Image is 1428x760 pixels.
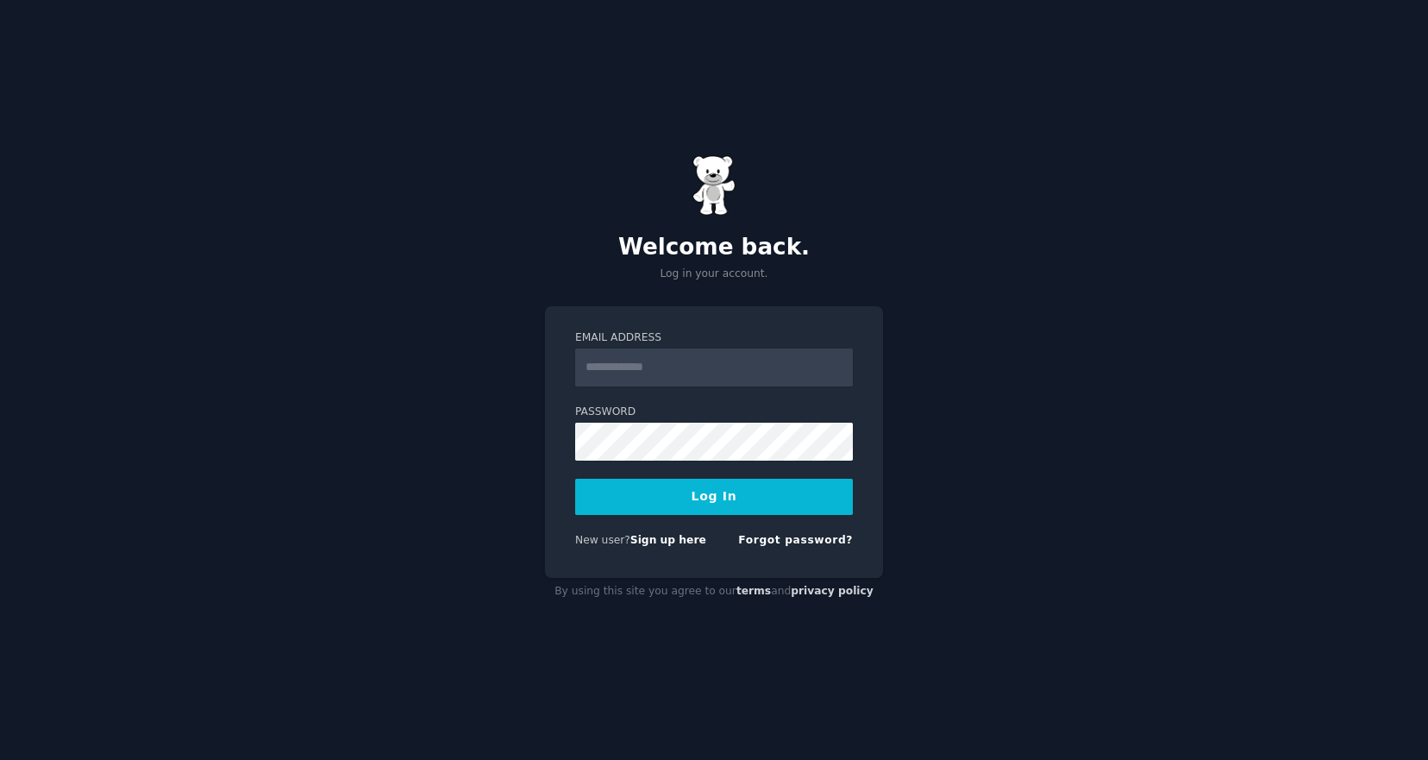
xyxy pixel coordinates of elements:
div: By using this site you agree to our and [545,578,883,606]
a: privacy policy [791,585,874,597]
span: New user? [575,534,630,546]
a: Forgot password? [738,534,853,546]
p: Log in your account. [545,267,883,282]
label: Email Address [575,330,853,346]
img: Gummy Bear [692,155,736,216]
a: terms [736,585,771,597]
a: Sign up here [630,534,706,546]
h2: Welcome back. [545,234,883,261]
button: Log In [575,479,853,515]
label: Password [575,405,853,420]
